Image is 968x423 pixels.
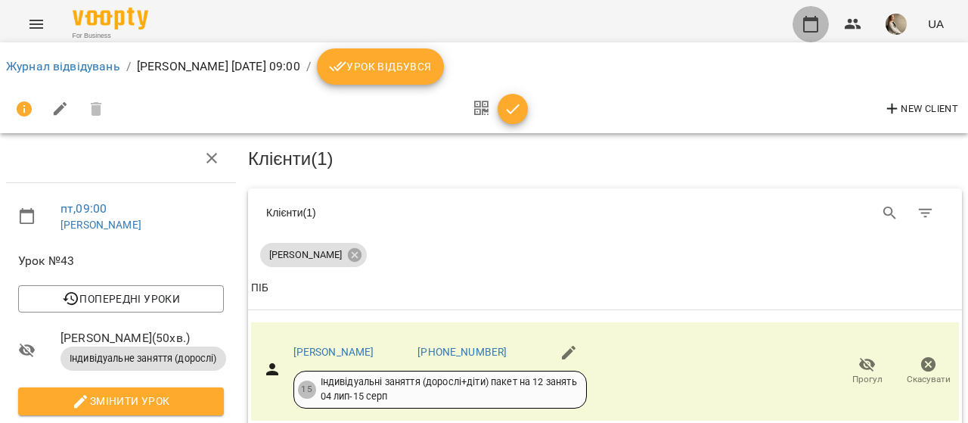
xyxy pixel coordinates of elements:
a: [PERSON_NAME] [60,219,141,231]
button: Скасувати [898,350,959,393]
div: Клієнти ( 1 ) [266,205,594,220]
span: UA [928,16,944,32]
button: Прогул [836,350,898,393]
span: Урок №43 [18,252,224,270]
div: Індивідуальні заняття (дорослі+діти) пакет на 12 занять 04 лип - 15 серп [321,375,577,403]
button: Урок відбувся [317,48,444,85]
button: Змінити урок [18,387,224,415]
li: / [126,58,131,76]
span: Індивідуальне заняття (дорослі) [60,352,226,365]
span: [PERSON_NAME] [260,248,351,262]
span: Скасувати [907,373,951,386]
a: [PHONE_NUMBER] [417,346,507,358]
a: Журнал відвідувань [6,59,120,73]
span: New Client [883,100,958,118]
span: Попередні уроки [30,290,212,308]
div: Sort [251,279,268,297]
div: Table Toolbar [248,188,962,237]
div: [PERSON_NAME] [260,243,367,267]
span: For Business [73,31,148,41]
p: [PERSON_NAME] [DATE] 09:00 [137,58,300,76]
span: Урок відбувся [329,58,432,76]
span: Прогул [852,373,883,386]
button: Попередні уроки [18,285,224,313]
button: Menu [18,6,54,42]
h3: Клієнти ( 1 ) [248,149,962,169]
div: ПІБ [251,279,268,297]
a: пт , 09:00 [60,201,107,216]
span: Змінити урок [30,392,212,410]
button: New Client [880,97,962,121]
li: / [306,58,311,76]
img: 3379ed1806cda47daa96bfcc4923c7ab.jpg [886,14,907,35]
div: 15 [298,381,316,399]
button: Search [872,195,908,232]
button: Фільтр [907,195,944,232]
button: UA [922,10,950,38]
span: ПІБ [251,279,959,297]
img: Voopty Logo [73,8,148,30]
span: [PERSON_NAME] ( 50 хв. ) [60,329,224,347]
nav: breadcrumb [6,48,962,85]
a: [PERSON_NAME] [293,346,374,358]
